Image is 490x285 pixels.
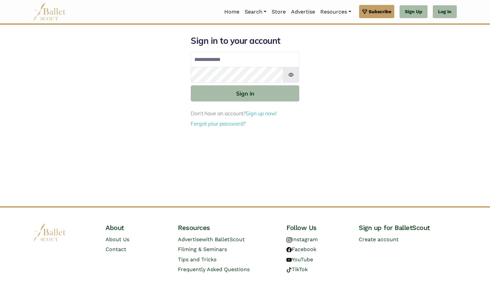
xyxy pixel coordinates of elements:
img: logo [33,223,66,242]
p: Don't have an account? [191,109,299,118]
a: YouTube [286,256,313,263]
span: with BalletScout [202,236,245,242]
a: Log In [433,5,457,18]
a: Sign up now! [246,110,277,117]
a: Instagram [286,236,318,242]
a: Subscribe [359,5,394,18]
h4: Resources [178,223,276,232]
img: facebook logo [286,247,292,252]
img: youtube logo [286,257,292,263]
a: About Us [106,236,129,242]
a: Forgot your password? [191,120,246,127]
h1: Sign in to your account [191,35,299,46]
a: Home [222,5,242,19]
a: Frequently Asked Questions [178,266,250,272]
a: Search [242,5,269,19]
a: TikTok [286,266,308,272]
img: gem.svg [362,8,367,15]
a: Advertisewith BalletScout [178,236,245,242]
img: tiktok logo [286,267,292,272]
img: instagram logo [286,237,292,242]
h4: Follow Us [286,223,348,232]
h4: About [106,223,167,232]
a: Contact [106,246,126,252]
a: Resources [318,5,354,19]
a: Facebook [286,246,316,252]
span: Subscribe [369,8,391,15]
a: Advertise [288,5,318,19]
button: Sign in [191,85,299,101]
a: Store [269,5,288,19]
a: Filming & Seminars [178,246,227,252]
h4: Sign up for BalletScout [359,223,457,232]
a: Sign Up [400,5,428,18]
a: Create account [359,236,399,242]
a: Tips and Tricks [178,256,216,263]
